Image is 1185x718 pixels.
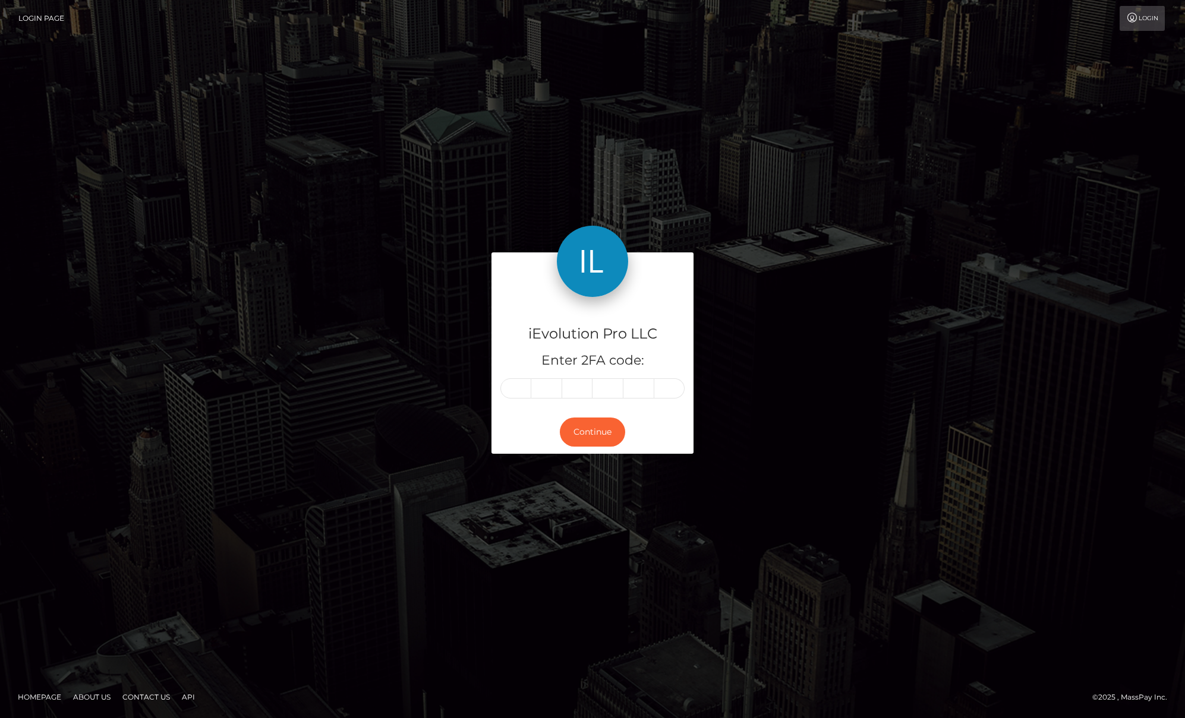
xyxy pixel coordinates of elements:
img: iEvolution Pro LLC [557,226,628,297]
a: Login Page [18,6,64,31]
h4: iEvolution Pro LLC [500,324,685,344]
h5: Enter 2FA code: [500,352,685,370]
a: API [177,688,200,706]
a: Contact Us [118,688,175,706]
a: Homepage [13,688,66,706]
a: Login [1120,6,1165,31]
button: Continue [560,417,625,447]
div: © 2025 , MassPay Inc. [1092,691,1176,704]
a: About Us [68,688,115,706]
